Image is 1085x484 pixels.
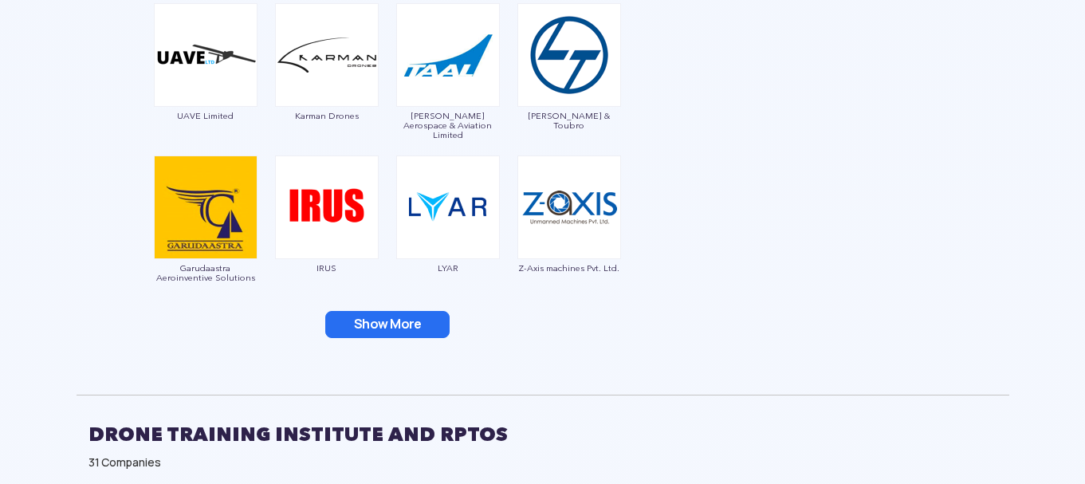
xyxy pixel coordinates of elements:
img: ic_garudaastra.png [154,155,257,259]
a: [PERSON_NAME] & Toubro [517,47,622,130]
a: [PERSON_NAME] Aerospace & Aviation Limited [395,47,501,140]
span: Garudaastra Aeroinventive Solutions [153,263,258,282]
img: ic_zaxis.png [517,155,621,259]
span: IRUS [274,263,379,273]
span: UAVE Limited [153,111,258,120]
span: Karman Drones [274,111,379,120]
a: IRUS [274,199,379,273]
img: ic_tanejaaerospace.png [396,3,500,107]
button: Show More [325,311,450,338]
img: ic_larsen.png [517,3,621,107]
img: ic_uave.png [154,3,257,107]
span: LYAR [395,263,501,273]
img: img_lyar.png [396,155,500,259]
div: 31 Companies [88,454,997,470]
h2: DRONE TRAINING INSTITUTE AND RPTOS [88,415,997,454]
a: UAVE Limited [153,47,258,120]
a: Z-Axis machines Pvt. Ltd. [517,199,622,273]
a: Garudaastra Aeroinventive Solutions [153,199,258,282]
a: Karman Drones [274,47,379,120]
a: LYAR [395,199,501,273]
span: [PERSON_NAME] & Toubro [517,111,622,130]
span: Z-Axis machines Pvt. Ltd. [517,263,622,273]
span: [PERSON_NAME] Aerospace & Aviation Limited [395,111,501,140]
img: img_irus.png [275,155,379,259]
img: img_karmandrones.png [275,3,379,107]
